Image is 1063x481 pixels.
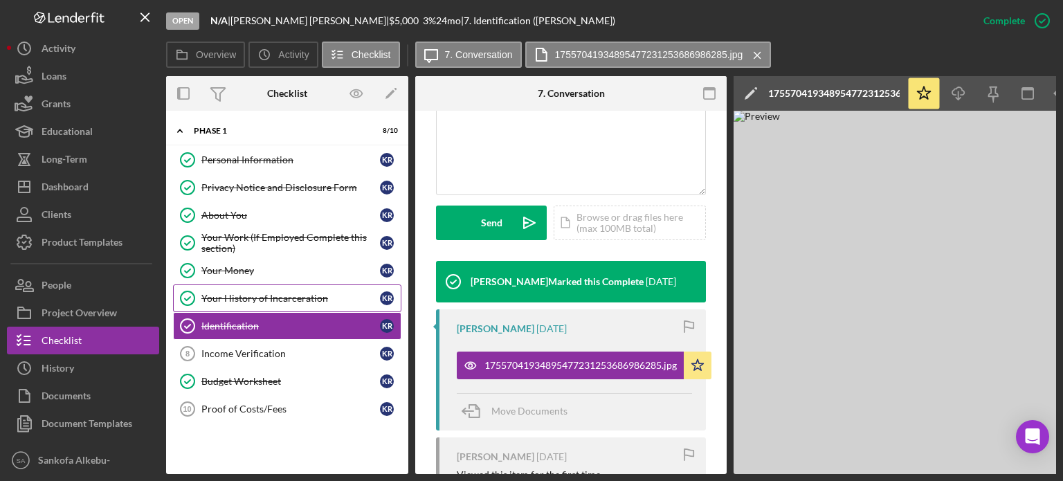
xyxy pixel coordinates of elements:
div: Budget Worksheet [201,376,380,387]
button: Clients [7,201,159,228]
button: Complete [970,7,1056,35]
a: Your History of IncarcerationKR [173,284,401,312]
label: Activity [278,49,309,60]
div: Income Verification [201,348,380,359]
div: Dashboard [42,173,89,204]
div: K R [380,402,394,416]
a: Activity [7,35,159,62]
div: K R [380,347,394,361]
button: Documents [7,382,159,410]
button: Grants [7,90,159,118]
button: Dashboard [7,173,159,201]
button: Move Documents [457,394,581,428]
tspan: 10 [183,405,191,413]
div: Grants [42,90,71,121]
a: 8Income VerificationKR [173,340,401,367]
a: IdentificationKR [173,312,401,340]
div: [PERSON_NAME] [457,451,534,462]
button: 17557041934895477231253686986285.jpg [457,352,711,379]
a: Personal InformationKR [173,146,401,174]
div: Clients [42,201,71,232]
div: Educational [42,118,93,149]
div: K R [380,264,394,278]
div: Viewed this item for the first time. [457,469,603,480]
a: 10Proof of Costs/FeesKR [173,395,401,423]
div: Checklist [42,327,82,358]
a: Budget WorksheetKR [173,367,401,395]
div: Open [166,12,199,30]
div: Personal Information [201,154,380,165]
div: 24 mo [436,15,461,26]
div: K R [380,181,394,194]
div: Your Money [201,265,380,276]
div: [PERSON_NAME] [457,323,534,334]
tspan: 8 [185,350,190,358]
button: Checklist [7,327,159,354]
div: K R [380,208,394,222]
div: 7. Conversation [538,88,605,99]
button: Project Overview [7,299,159,327]
div: 17557041934895477231253686986285.jpg [484,360,677,371]
div: Loans [42,62,66,93]
div: Proof of Costs/Fees [201,403,380,415]
time: 2025-08-20 15:37 [536,323,567,334]
button: Product Templates [7,228,159,256]
div: | [210,15,230,26]
button: Loans [7,62,159,90]
div: History [42,354,74,385]
div: K R [380,319,394,333]
label: Overview [196,49,236,60]
button: People [7,271,159,299]
button: Document Templates [7,410,159,437]
a: About YouKR [173,201,401,229]
div: Send [481,206,502,240]
div: K R [380,236,394,250]
time: 2025-08-20 16:44 [646,276,676,287]
div: K R [380,374,394,388]
span: Move Documents [491,405,567,417]
div: K R [380,153,394,167]
div: | 7. Identification ([PERSON_NAME]) [461,15,615,26]
div: Privacy Notice and Disclosure Form [201,182,380,193]
div: Phase 1 [194,127,363,135]
button: 7. Conversation [415,42,522,68]
button: Long-Term [7,145,159,173]
button: SASankofa Alkebu-[GEOGRAPHIC_DATA] [7,446,159,474]
button: Checklist [322,42,400,68]
div: Document Templates [42,410,132,441]
div: Your History of Incarceration [201,293,380,304]
label: 17557041934895477231253686986285.jpg [555,49,743,60]
label: Checklist [352,49,391,60]
button: Send [436,206,547,240]
a: Privacy Notice and Disclosure FormKR [173,174,401,201]
div: Long-Term [42,145,87,176]
button: 17557041934895477231253686986285.jpg [525,42,772,68]
div: K R [380,291,394,305]
div: [PERSON_NAME] [PERSON_NAME] | [230,15,389,26]
div: Identification [201,320,380,332]
button: History [7,354,159,382]
div: Complete [983,7,1025,35]
label: 7. Conversation [445,49,513,60]
b: N/A [210,15,228,26]
button: Educational [7,118,159,145]
button: Activity [248,42,318,68]
div: Activity [42,35,75,66]
div: Documents [42,382,91,413]
div: Open Intercom Messenger [1016,420,1049,453]
div: 3 % [423,15,436,26]
div: Checklist [267,88,307,99]
a: Your MoneyKR [173,257,401,284]
text: SA [17,457,26,464]
a: Your Work (If Employed Complete this section)KR [173,229,401,257]
div: Project Overview [42,299,117,330]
